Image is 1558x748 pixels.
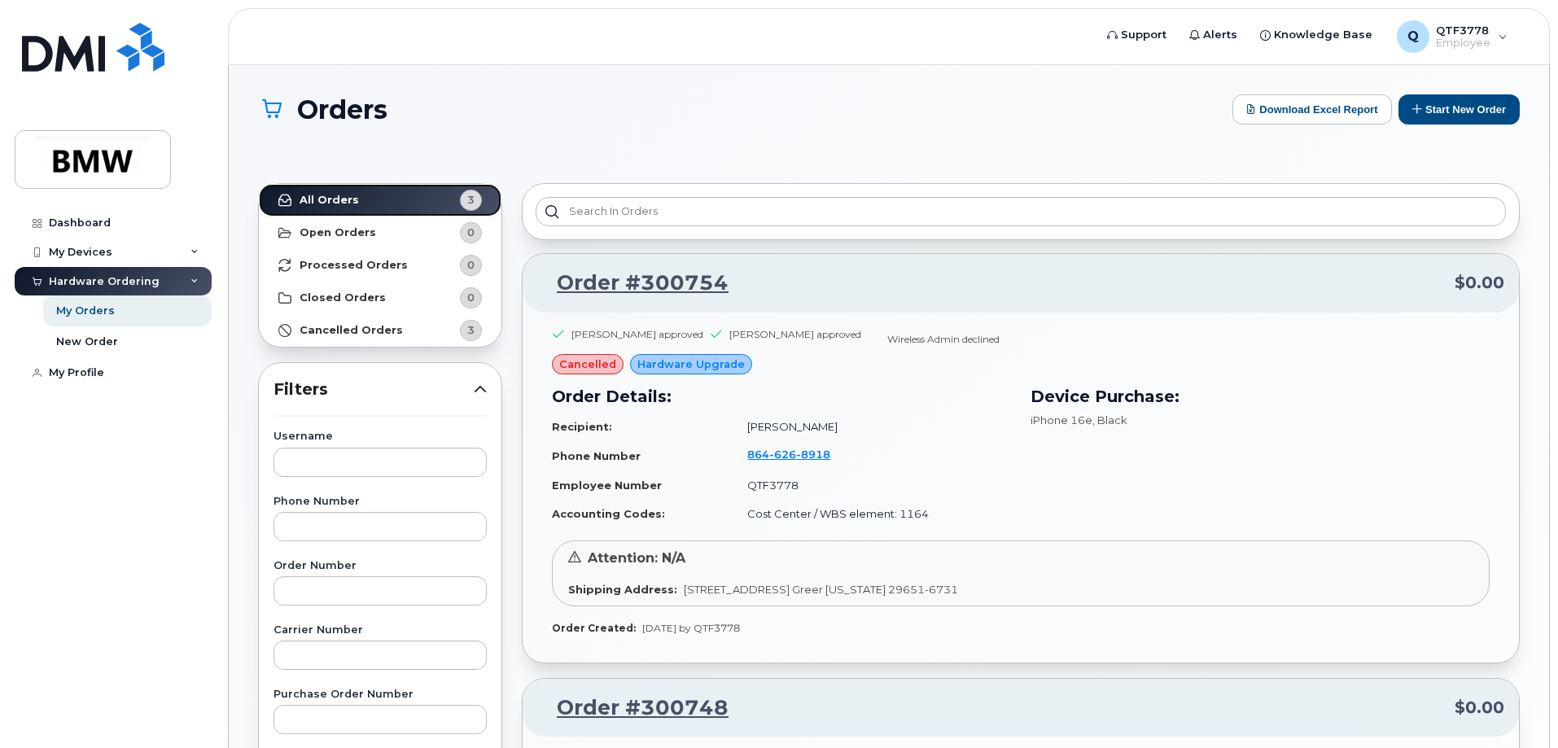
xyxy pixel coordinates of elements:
span: [STREET_ADDRESS] Greer [US_STATE] 29651-6731 [684,583,958,596]
strong: Cancelled Orders [300,324,403,337]
strong: All Orders [300,194,359,207]
a: Cancelled Orders3 [259,314,501,347]
strong: Processed Orders [300,259,408,272]
span: 0 [467,290,475,305]
strong: Accounting Codes: [552,507,665,520]
td: [PERSON_NAME] [733,413,1011,441]
a: Open Orders0 [259,217,501,249]
strong: Shipping Address: [568,583,677,596]
label: Purchase Order Number [274,689,487,700]
span: 864 [747,448,830,461]
a: 8646268918 [747,448,850,461]
td: QTF3778 [733,471,1011,500]
strong: Recipient: [552,420,612,433]
a: All Orders3 [259,184,501,217]
a: Order #300754 [537,269,729,298]
strong: Open Orders [300,226,376,239]
h3: Device Purchase: [1031,384,1490,409]
span: Orders [297,95,387,124]
a: Order #300748 [537,693,729,723]
td: Cost Center / WBS element: 1164 [733,500,1011,528]
label: Username [274,431,487,442]
a: Closed Orders0 [259,282,501,314]
span: 8918 [796,448,830,461]
span: iPhone 16e [1031,413,1092,426]
span: Hardware Upgrade [637,357,745,372]
span: Attention: N/A [588,550,685,566]
div: Wireless Admin declined [887,332,1000,346]
span: 3 [467,322,475,338]
input: Search in orders [536,197,1506,226]
strong: Order Created: [552,622,636,634]
div: [PERSON_NAME] approved [729,327,861,341]
strong: Phone Number [552,449,641,462]
div: [PERSON_NAME] approved [571,327,703,341]
strong: Employee Number [552,479,662,492]
span: 0 [467,225,475,240]
span: 3 [467,192,475,208]
span: cancelled [559,357,616,372]
label: Order Number [274,561,487,571]
label: Phone Number [274,496,487,507]
span: [DATE] by QTF3778 [642,622,740,634]
span: 0 [467,257,475,273]
strong: Closed Orders [300,291,386,304]
h3: Order Details: [552,384,1011,409]
span: Filters [274,378,474,401]
button: Start New Order [1398,94,1520,125]
a: Processed Orders0 [259,249,501,282]
label: Carrier Number [274,625,487,636]
button: Download Excel Report [1232,94,1392,125]
span: 626 [769,448,796,461]
iframe: Messenger Launcher [1487,677,1546,736]
span: $0.00 [1455,696,1504,720]
span: $0.00 [1455,271,1504,295]
span: , Black [1092,413,1127,426]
